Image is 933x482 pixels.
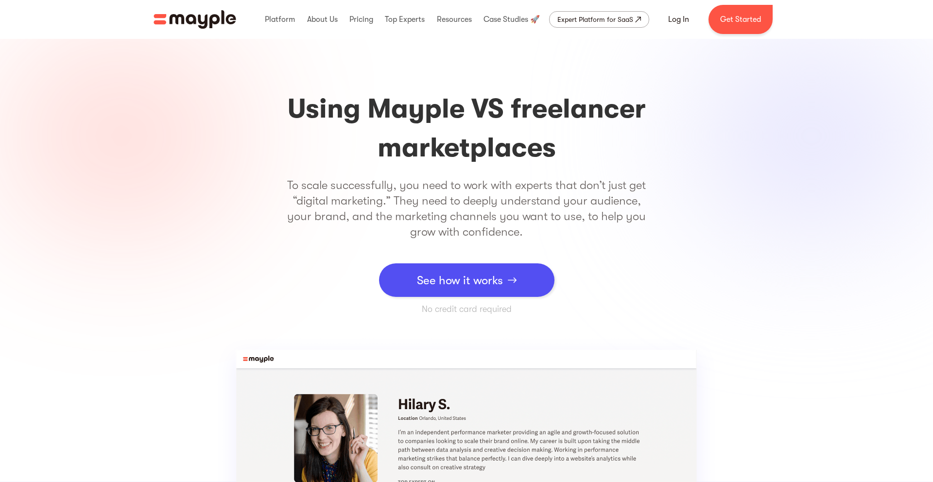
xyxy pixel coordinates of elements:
a: Get Started [708,5,773,34]
a: Log In [657,8,701,31]
p: No credit card required [279,303,654,315]
a: Expert Platform for SaaS [549,11,649,28]
div: Pricing [347,4,376,35]
h1: Using Mayple VS freelancer marketplaces [279,89,654,167]
a: home [154,10,236,29]
div: Expert Platform for SaaS [557,14,633,25]
div: Platform [262,4,297,35]
div: Resources [434,4,474,35]
div: About Us [305,4,340,35]
a: See how it works [379,263,554,297]
img: Mayple logo [154,10,236,29]
div: See how it works [417,266,503,295]
p: To scale successfully, you need to work with experts that don’t just get “digital marketing.” The... [279,177,654,240]
div: Top Experts [382,4,427,35]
